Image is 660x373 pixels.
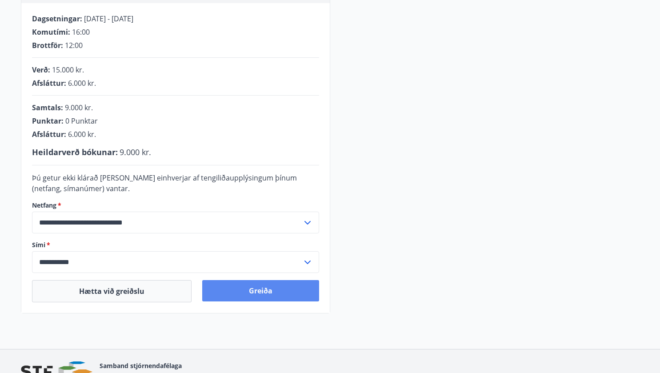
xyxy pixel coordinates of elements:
label: Sími [32,241,319,249]
span: Brottför : [32,40,63,50]
button: Hætta við greiðslu [32,280,192,302]
span: Verð : [32,65,50,75]
span: Heildarverð bókunar : [32,147,118,157]
span: 9.000 kr. [65,103,93,112]
span: Þú getur ekki klárað [PERSON_NAME] einhverjar af tengiliðaupplýsingum þínum (netfang, símanúmer) ... [32,173,297,193]
span: 6.000 kr. [68,78,96,88]
span: Komutími : [32,27,70,37]
span: 0 Punktar [65,116,98,126]
span: 6.000 kr. [68,129,96,139]
span: 16:00 [72,27,90,37]
button: Greiða [202,280,319,301]
span: [DATE] - [DATE] [84,14,133,24]
span: Dagsetningar : [32,14,82,24]
span: 12:00 [65,40,83,50]
span: Samband stjórnendafélaga [100,361,182,370]
span: Afsláttur : [32,78,66,88]
span: Afsláttur : [32,129,66,139]
span: 15.000 kr. [52,65,84,75]
span: 9.000 kr. [120,147,151,157]
span: Samtals : [32,103,63,112]
label: Netfang [32,201,319,210]
span: Punktar : [32,116,64,126]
